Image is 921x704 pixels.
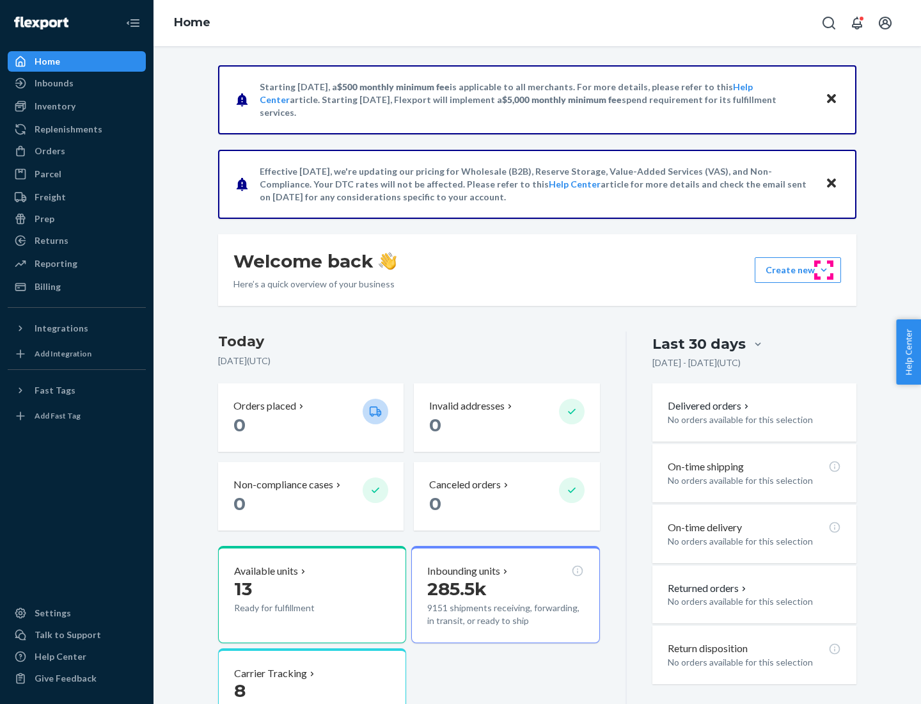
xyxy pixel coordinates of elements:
[35,257,77,270] div: Reporting
[218,462,404,531] button: Non-compliance cases 0
[233,493,246,515] span: 0
[429,399,505,413] p: Invalid addresses
[896,319,921,385] button: Help Center
[429,477,501,492] p: Canceled orders
[35,607,71,620] div: Settings
[8,187,146,207] a: Freight
[414,383,599,452] button: Invalid addresses 0
[174,15,210,29] a: Home
[668,656,841,669] p: No orders available for this selection
[8,344,146,364] a: Add Integration
[35,234,68,247] div: Returns
[234,666,307,681] p: Carrier Tracking
[8,73,146,93] a: Inbounds
[8,164,146,184] a: Parcel
[502,94,622,105] span: $5,000 monthly minimum fee
[218,355,600,367] p: [DATE] ( UTC )
[35,191,66,204] div: Freight
[337,81,450,92] span: $500 monthly minimum fee
[8,119,146,140] a: Replenishments
[8,406,146,426] a: Add Fast Tag
[429,414,441,436] span: 0
[35,280,61,293] div: Billing
[8,668,146,689] button: Give Feedback
[233,477,333,492] p: Non-compliance cases
[35,100,75,113] div: Inventory
[429,493,441,515] span: 0
[35,123,102,136] div: Replenishments
[668,535,841,548] p: No orders available for this selection
[8,209,146,229] a: Prep
[668,595,841,608] p: No orders available for this selection
[35,672,97,685] div: Give Feedback
[411,546,599,643] button: Inbounding units285.5k9151 shipments receiving, forwarding, in transit, or ready to ship
[8,51,146,72] a: Home
[234,578,252,600] span: 13
[35,145,65,157] div: Orders
[120,10,146,36] button: Close Navigation
[414,462,599,531] button: Canceled orders 0
[427,602,583,627] p: 9151 shipments receiving, forwarding, in transit, or ready to ship
[35,384,75,397] div: Fast Tags
[872,10,898,36] button: Open account menu
[8,603,146,623] a: Settings
[668,413,841,426] p: No orders available for this selection
[35,55,60,68] div: Home
[844,10,870,36] button: Open notifications
[35,348,91,359] div: Add Integration
[549,179,601,189] a: Help Center
[823,175,840,193] button: Close
[35,212,54,225] div: Prep
[260,165,813,204] p: Effective [DATE], we're updating our pricing for Wholesale (B2B), Reserve Storage, Value-Added Se...
[35,410,81,421] div: Add Fast Tag
[14,17,68,29] img: Flexport logo
[233,250,397,273] h1: Welcome back
[8,625,146,645] a: Talk to Support
[652,334,746,354] div: Last 30 days
[234,602,352,614] p: Ready for fulfillment
[8,253,146,274] a: Reporting
[234,564,298,579] p: Available units
[8,318,146,339] button: Integrations
[260,81,813,119] p: Starting [DATE], a is applicable to all merchants. For more details, please refer to this article...
[218,332,600,352] h3: Today
[8,141,146,161] a: Orders
[652,356,741,369] p: [DATE] - [DATE] ( UTC )
[35,322,88,335] div: Integrations
[234,680,246,701] span: 8
[35,77,74,90] div: Inbounds
[668,399,752,413] button: Delivered orders
[8,646,146,667] a: Help Center
[8,276,146,297] a: Billing
[8,230,146,251] a: Returns
[218,383,404,452] button: Orders placed 0
[816,10,842,36] button: Open Search Box
[668,520,742,535] p: On-time delivery
[164,4,221,42] ol: breadcrumbs
[823,90,840,109] button: Close
[35,168,61,180] div: Parcel
[668,460,744,474] p: On-time shipping
[8,380,146,401] button: Fast Tags
[427,564,500,579] p: Inbounding units
[379,252,397,270] img: hand-wave emoji
[755,257,841,283] button: Create new
[668,641,748,656] p: Return disposition
[668,581,749,596] button: Returned orders
[668,474,841,487] p: No orders available for this selection
[8,96,146,116] a: Inventory
[233,278,397,291] p: Here’s a quick overview of your business
[233,414,246,436] span: 0
[218,546,406,643] button: Available units13Ready for fulfillment
[35,628,101,641] div: Talk to Support
[35,650,86,663] div: Help Center
[233,399,296,413] p: Orders placed
[427,578,487,600] span: 285.5k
